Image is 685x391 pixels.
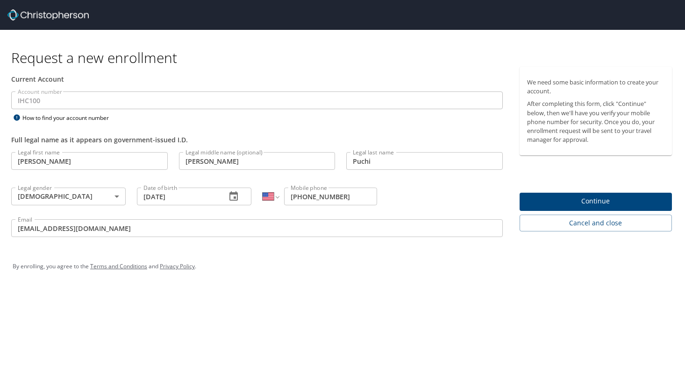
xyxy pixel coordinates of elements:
[11,188,126,205] div: [DEMOGRAPHIC_DATA]
[11,74,503,84] div: Current Account
[520,193,672,211] button: Continue
[527,99,665,144] p: After completing this form, click "Continue" below, then we'll have you verify your mobile phone ...
[7,9,89,21] img: cbt logo
[11,135,503,145] div: Full legal name as it appears on government-issued I.D.
[90,262,147,270] a: Terms and Conditions
[137,188,219,205] input: MM/DD/YYYY
[284,188,377,205] input: Enter phone number
[11,112,128,124] div: How to find your account number
[160,262,195,270] a: Privacy Policy
[13,255,672,278] div: By enrolling, you agree to the and .
[527,195,665,207] span: Continue
[11,49,679,67] h1: Request a new enrollment
[527,217,665,229] span: Cancel and close
[527,78,665,96] p: We need some basic information to create your account.
[520,215,672,232] button: Cancel and close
